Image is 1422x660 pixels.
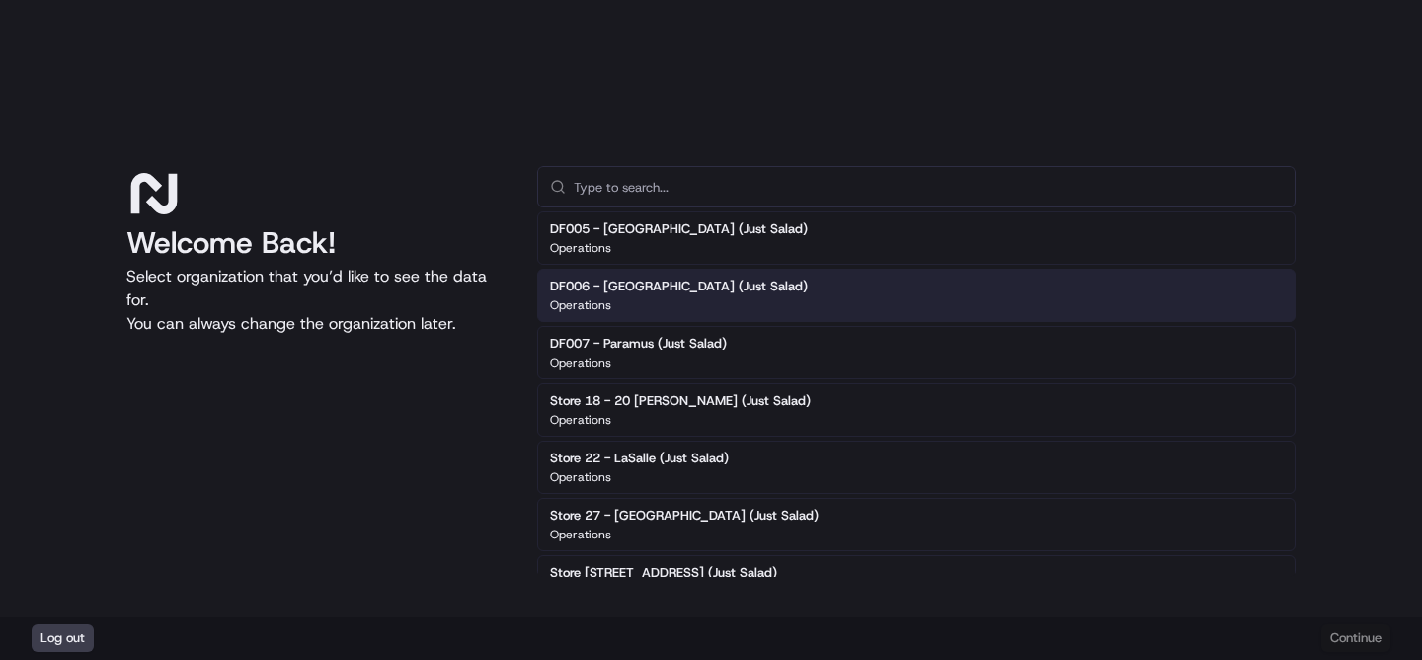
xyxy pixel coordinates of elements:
[550,412,611,428] p: Operations
[550,297,611,313] p: Operations
[550,220,808,238] h2: DF005 - [GEOGRAPHIC_DATA] (Just Salad)
[550,355,611,371] p: Operations
[126,265,506,336] p: Select organization that you’d like to see the data for. You can always change the organization l...
[550,392,811,410] h2: Store 18 - 20 [PERSON_NAME] (Just Salad)
[550,527,611,542] p: Operations
[550,507,819,525] h2: Store 27 - [GEOGRAPHIC_DATA] (Just Salad)
[550,278,808,295] h2: DF006 - [GEOGRAPHIC_DATA] (Just Salad)
[32,624,94,652] button: Log out
[550,240,611,256] p: Operations
[550,469,611,485] p: Operations
[550,335,727,353] h2: DF007 - Paramus (Just Salad)
[574,167,1283,206] input: Type to search...
[550,450,729,467] h2: Store 22 - LaSalle (Just Salad)
[126,225,506,261] h1: Welcome Back!
[550,564,777,582] h2: Store [STREET_ADDRESS] (Just Salad)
